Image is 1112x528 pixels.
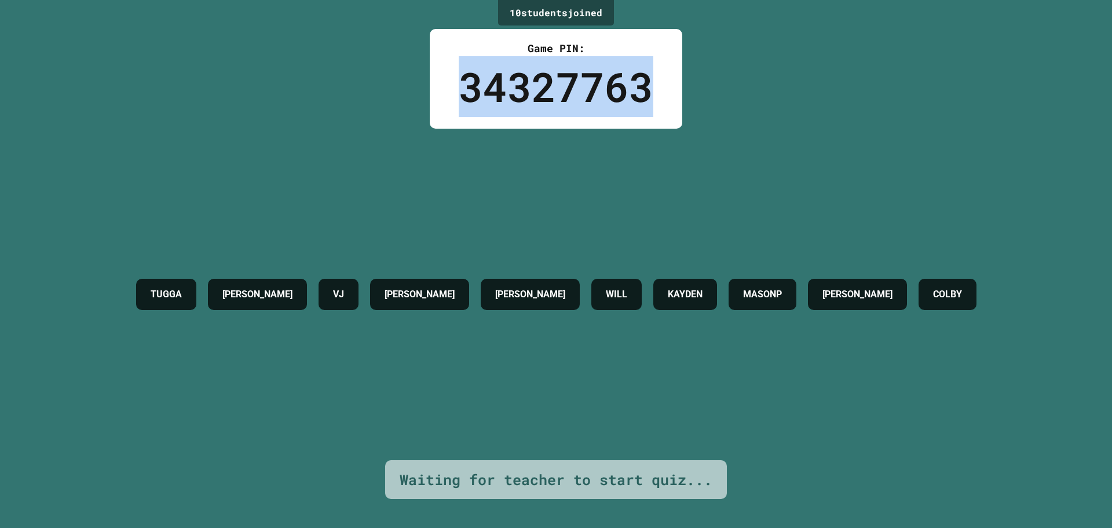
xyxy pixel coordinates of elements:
h4: KAYDEN [668,287,703,301]
div: Game PIN: [459,41,653,56]
h4: VJ [333,287,344,301]
h4: [PERSON_NAME] [495,287,565,301]
h4: [PERSON_NAME] [385,287,455,301]
h4: MASONP [743,287,782,301]
h4: TUGGA [151,287,182,301]
h4: [PERSON_NAME] [222,287,292,301]
h4: [PERSON_NAME] [822,287,892,301]
div: Waiting for teacher to start quiz... [400,469,712,491]
h4: COLBY [933,287,962,301]
div: 34327763 [459,56,653,117]
h4: WILL [606,287,627,301]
